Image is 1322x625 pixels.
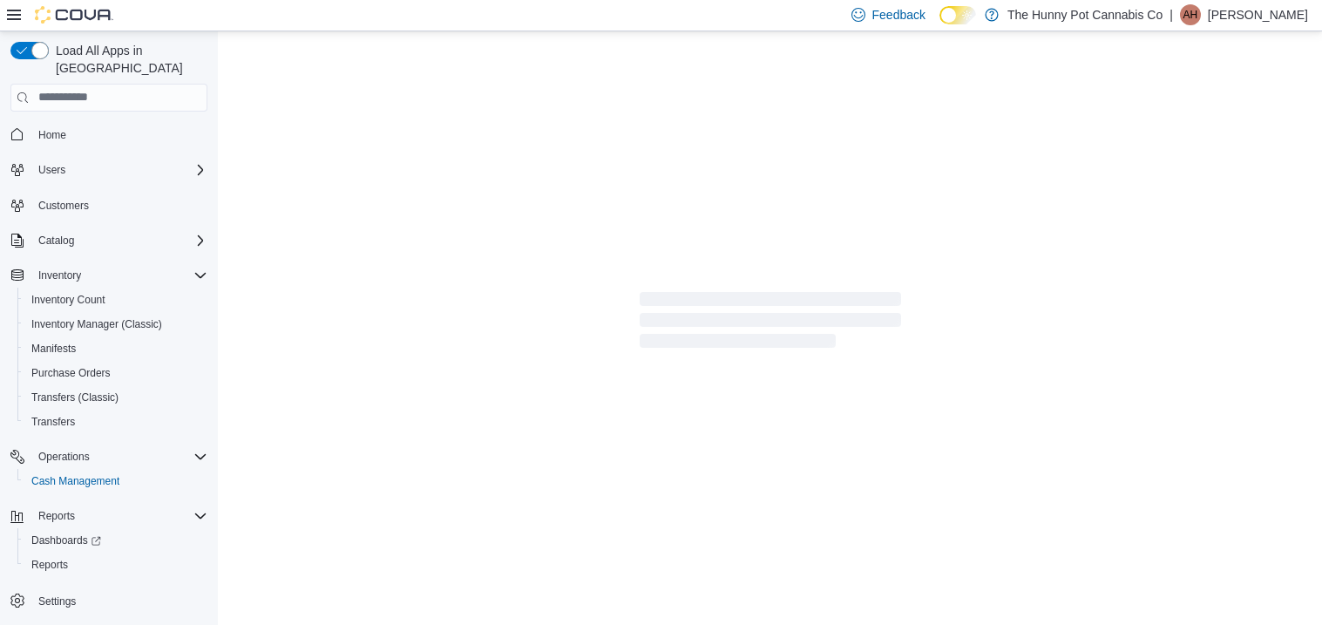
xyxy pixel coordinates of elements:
[1169,4,1173,25] p: |
[939,6,976,24] input: Dark Mode
[31,194,207,216] span: Customers
[872,6,925,24] span: Feedback
[24,554,75,575] a: Reports
[38,128,66,142] span: Home
[3,158,214,182] button: Users
[24,530,108,551] a: Dashboards
[49,42,207,77] span: Load All Apps in [GEOGRAPHIC_DATA]
[17,336,214,361] button: Manifests
[38,509,75,523] span: Reports
[24,411,82,432] a: Transfers
[31,160,72,180] button: Users
[31,506,82,526] button: Reports
[3,504,214,528] button: Reports
[24,471,207,492] span: Cash Management
[24,471,126,492] a: Cash Management
[38,163,65,177] span: Users
[17,410,214,434] button: Transfers
[31,506,207,526] span: Reports
[31,446,207,467] span: Operations
[31,474,119,488] span: Cash Management
[31,533,101,547] span: Dashboards
[17,385,214,410] button: Transfers (Classic)
[38,234,74,248] span: Catalog
[24,314,207,335] span: Inventory Manager (Classic)
[24,387,207,408] span: Transfers (Classic)
[31,591,83,612] a: Settings
[31,265,207,286] span: Inventory
[3,228,214,253] button: Catalog
[31,293,105,307] span: Inventory Count
[31,317,162,331] span: Inventory Manager (Classic)
[1180,4,1201,25] div: Amy Hall
[24,363,207,384] span: Purchase Orders
[31,366,111,380] span: Purchase Orders
[31,446,97,467] button: Operations
[31,125,73,146] a: Home
[24,289,207,310] span: Inventory Count
[17,312,214,336] button: Inventory Manager (Classic)
[31,195,96,216] a: Customers
[31,589,207,611] span: Settings
[3,193,214,218] button: Customers
[17,288,214,312] button: Inventory Count
[640,296,901,351] span: Loading
[24,554,207,575] span: Reports
[31,230,81,251] button: Catalog
[31,415,75,429] span: Transfers
[24,530,207,551] span: Dashboards
[24,338,207,359] span: Manifests
[31,124,207,146] span: Home
[24,289,112,310] a: Inventory Count
[38,450,90,464] span: Operations
[17,469,214,493] button: Cash Management
[17,553,214,577] button: Reports
[35,6,113,24] img: Cova
[24,363,118,384] a: Purchase Orders
[38,594,76,608] span: Settings
[24,411,207,432] span: Transfers
[1208,4,1308,25] p: [PERSON_NAME]
[31,160,207,180] span: Users
[17,528,214,553] a: Dashboards
[24,387,125,408] a: Transfers (Classic)
[38,268,81,282] span: Inventory
[1183,4,1198,25] span: AH
[31,342,76,356] span: Manifests
[3,263,214,288] button: Inventory
[24,314,169,335] a: Inventory Manager (Classic)
[3,122,214,147] button: Home
[939,24,940,25] span: Dark Mode
[31,558,68,572] span: Reports
[38,199,89,213] span: Customers
[1007,4,1163,25] p: The Hunny Pot Cannabis Co
[24,338,83,359] a: Manifests
[3,445,214,469] button: Operations
[17,361,214,385] button: Purchase Orders
[31,265,88,286] button: Inventory
[31,230,207,251] span: Catalog
[3,588,214,613] button: Settings
[31,391,119,404] span: Transfers (Classic)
